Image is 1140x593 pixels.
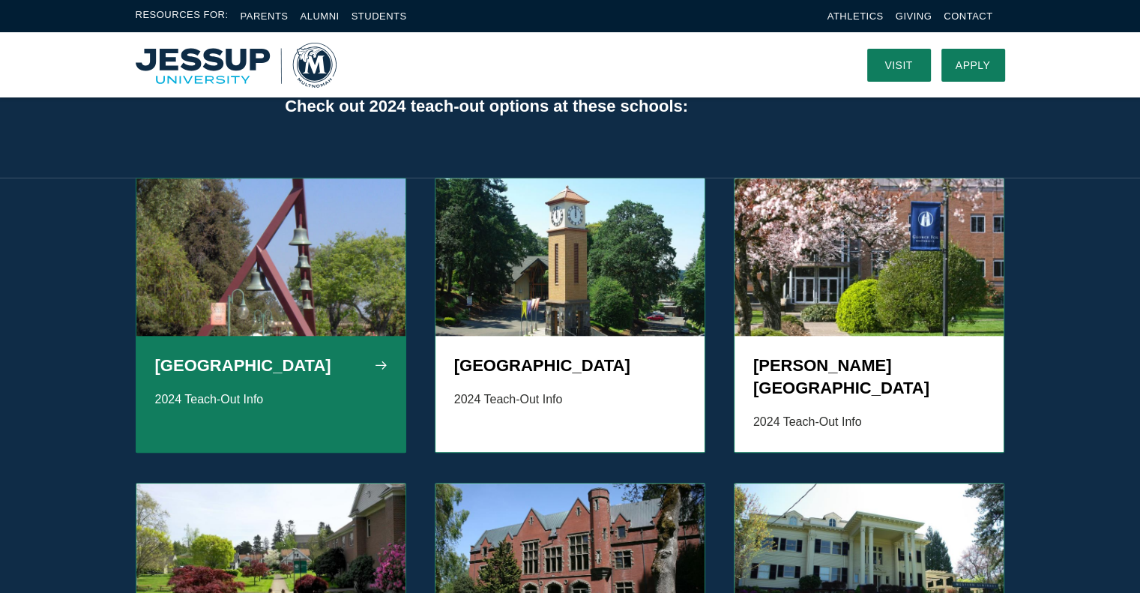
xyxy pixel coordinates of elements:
p: 2024 Teach-Out Info [155,389,387,411]
a: By M.O. Stevens - Own work, CC BY-SA 3.0, https://commons.wikimedia.org/w/index.php?curid=7469256... [435,178,706,453]
a: Giving [896,10,932,22]
p: 2024 Teach-Out Info [753,412,986,433]
a: Parents [241,10,289,22]
a: Students [352,10,407,22]
a: Home [136,43,337,88]
a: Visit [867,49,931,82]
span: Resources For: [136,7,229,25]
h5: Check out 2024 teach-out options at these schools: [285,95,855,118]
a: Athletics [827,10,884,22]
a: IM000125.JPG [GEOGRAPHIC_DATA] 2024 Teach-Out Info [136,178,407,453]
a: Cherry_blossoms_George_Fox [PERSON_NAME][GEOGRAPHIC_DATA] 2024 Teach-Out Info [734,178,1005,453]
h5: [PERSON_NAME][GEOGRAPHIC_DATA] [753,355,986,400]
img: Multnomah University Logo [136,43,337,88]
a: Apply [941,49,1005,82]
img: By M.O. Stevens - Own work, CC BY-SA 3.0, https://commons.wikimedia.org/w/index.php?curid=7469256 [435,178,705,336]
a: Contact [944,10,992,22]
h5: [GEOGRAPHIC_DATA] [155,355,387,377]
h5: [GEOGRAPHIC_DATA] [454,355,687,377]
a: Alumni [300,10,339,22]
p: 2024 Teach-Out Info [454,389,687,411]
img: Cherry_blossoms_George_Fox [735,178,1004,336]
img: IM000125.JPG [136,178,406,336]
